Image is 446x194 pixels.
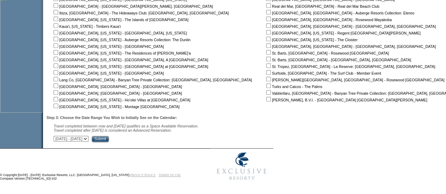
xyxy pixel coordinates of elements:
nobr: [GEOGRAPHIC_DATA] - [GEOGRAPHIC_DATA][PERSON_NAME], [GEOGRAPHIC_DATA] [52,4,213,8]
nobr: [GEOGRAPHIC_DATA], [US_STATE] - [GEOGRAPHIC_DATA], A [GEOGRAPHIC_DATA] [52,58,208,62]
nobr: [PERSON_NAME][GEOGRAPHIC_DATA], [GEOGRAPHIC_DATA] - Rosewood [GEOGRAPHIC_DATA] [265,78,444,82]
nobr: St. Barts, [GEOGRAPHIC_DATA] - Rosewood [GEOGRAPHIC_DATA] [265,51,389,55]
a: TERMS OF USE [159,173,181,177]
nobr: Surfside, [GEOGRAPHIC_DATA] - The Surf Club - Member Event [265,71,381,75]
nobr: Lang Co, [GEOGRAPHIC_DATA] - Banyan Tree Private Collection: [GEOGRAPHIC_DATA], [GEOGRAPHIC_DATA] [52,78,252,82]
nobr: [GEOGRAPHIC_DATA], [US_STATE] - [GEOGRAPHIC_DATA] [52,44,164,49]
nobr: Travel completed after [DATE] is considered an Advanced Reservation. [54,128,172,132]
nobr: [GEOGRAPHIC_DATA], [US_STATE] - Ho'olei Villas at [GEOGRAPHIC_DATA] [52,98,190,102]
nobr: St. Tropez, [GEOGRAPHIC_DATA] - La Reserve: [GEOGRAPHIC_DATA], [GEOGRAPHIC_DATA] [265,64,435,69]
nobr: [GEOGRAPHIC_DATA], [US_STATE] - Auberge Resorts Collection: The Dunlin [52,38,190,42]
nobr: Kaua'i, [US_STATE] - Timbers Kaua'i [52,24,121,29]
nobr: [GEOGRAPHIC_DATA], [US_STATE] - The Cloister [265,38,358,42]
input: Submit [92,136,109,142]
nobr: [GEOGRAPHIC_DATA], [GEOGRAPHIC_DATA] - [GEOGRAPHIC_DATA], [GEOGRAPHIC_DATA] [265,24,436,29]
nobr: [GEOGRAPHIC_DATA], [GEOGRAPHIC_DATA] - [GEOGRAPHIC_DATA] [52,85,182,89]
b: Step 3: Choose the Date Range You Wish to Initially See on the Calendar: [47,115,177,120]
nobr: [GEOGRAPHIC_DATA], [US_STATE] - The Islands of [GEOGRAPHIC_DATA] [52,18,188,22]
nobr: [PERSON_NAME], B.V.I. - [GEOGRAPHIC_DATA] [GEOGRAPHIC_DATA][PERSON_NAME] [265,98,427,102]
nobr: St. Barts, [GEOGRAPHIC_DATA] - [GEOGRAPHIC_DATA], [GEOGRAPHIC_DATA] [265,58,411,62]
nobr: [GEOGRAPHIC_DATA], [GEOGRAPHIC_DATA] - [GEOGRAPHIC_DATA], [GEOGRAPHIC_DATA] [265,44,436,49]
nobr: [GEOGRAPHIC_DATA], [US_STATE] - [GEOGRAPHIC_DATA] at [GEOGRAPHIC_DATA] [52,64,208,69]
nobr: [GEOGRAPHIC_DATA], [GEOGRAPHIC_DATA] - Auberge Resorts Collection: Etereo [265,11,414,15]
nobr: [GEOGRAPHIC_DATA], [GEOGRAPHIC_DATA] - [GEOGRAPHIC_DATA] [52,91,182,95]
a: PRIVACY POLICY [130,173,156,177]
nobr: Turks and Caicos - The Palms [265,85,322,89]
span: Travel completed between now and [DATE] qualifies as a Space Available Reservation. [54,124,198,128]
nobr: [GEOGRAPHIC_DATA], [US_STATE] - The Residences of [PERSON_NAME]'a [52,51,191,55]
nobr: [GEOGRAPHIC_DATA], [US_STATE] - [GEOGRAPHIC_DATA] [52,71,164,75]
nobr: Real del Mar, [GEOGRAPHIC_DATA] - Real del Mar Beach Club [265,4,379,8]
nobr: [GEOGRAPHIC_DATA], [GEOGRAPHIC_DATA] - Rosewood Mayakoba [265,18,392,22]
img: Exclusive Resorts [210,149,273,184]
nobr: [GEOGRAPHIC_DATA], [US_STATE] - Montage [GEOGRAPHIC_DATA] [52,105,179,109]
nobr: [GEOGRAPHIC_DATA], [US_STATE] - Regent [GEOGRAPHIC_DATA][PERSON_NAME] [265,31,421,35]
nobr: Ibiza, [GEOGRAPHIC_DATA] - The Hideaways Club: [GEOGRAPHIC_DATA], [GEOGRAPHIC_DATA] [52,11,229,15]
nobr: [GEOGRAPHIC_DATA], [US_STATE] - [GEOGRAPHIC_DATA], [US_STATE] [52,31,187,35]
